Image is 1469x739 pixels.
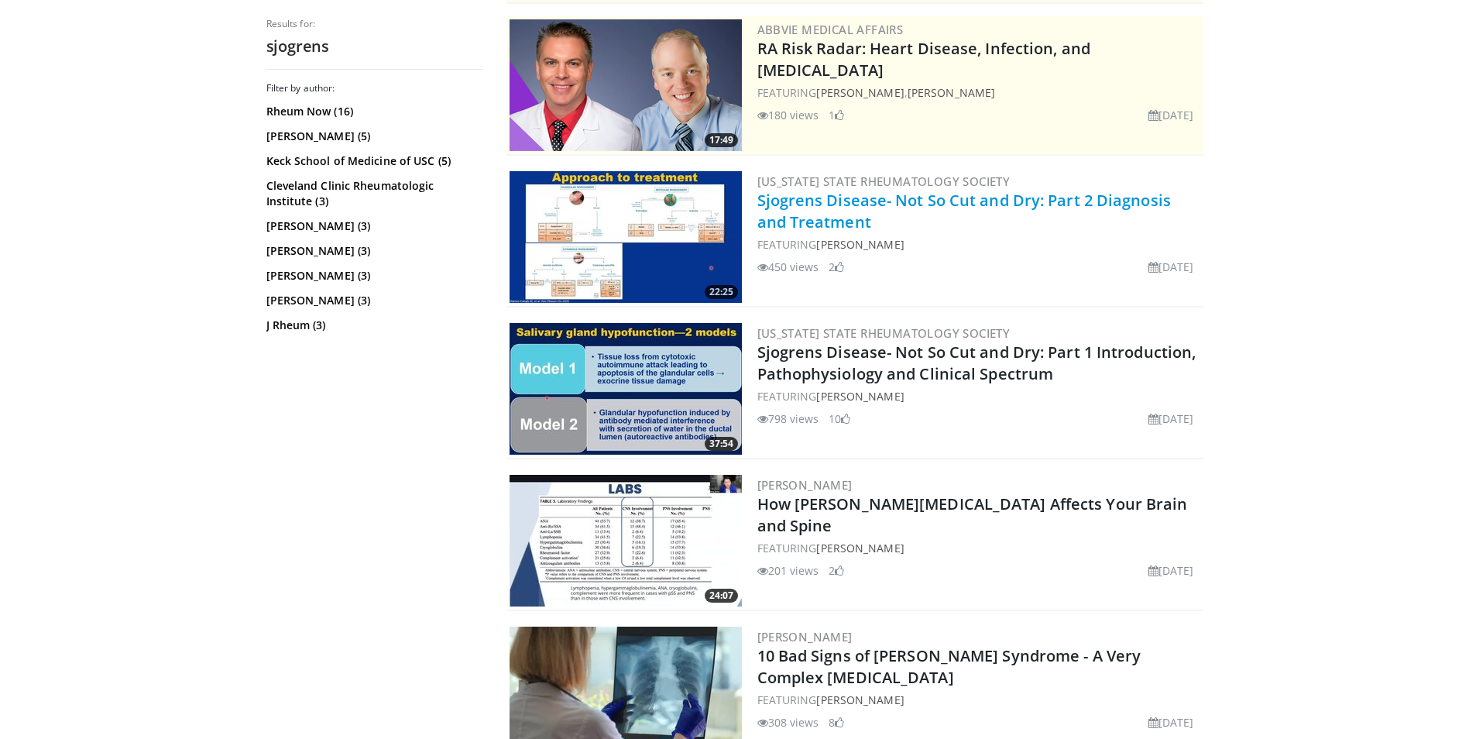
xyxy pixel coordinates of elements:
div: FEATURING , [757,84,1200,101]
li: 450 views [757,259,819,275]
a: RA Risk Radar: Heart Disease, Infection, and [MEDICAL_DATA] [757,38,1090,81]
a: Sjogrens Disease- Not So Cut and Dry: Part 1 Introduction, Pathophysiology and Clinical Spectrum [757,342,1196,384]
p: Results for: [266,18,483,30]
a: AbbVie Medical Affairs [757,22,904,37]
a: Keck School of Medicine of USC (5) [266,153,479,169]
span: 24:07 [705,589,738,603]
a: [PERSON_NAME] [816,389,904,404]
span: 22:25 [705,285,738,299]
a: [PERSON_NAME] [908,85,995,100]
a: [PERSON_NAME] [757,477,853,493]
a: 17:49 [510,19,742,151]
a: [PERSON_NAME] [816,85,904,100]
a: [PERSON_NAME] (3) [266,243,479,259]
li: [DATE] [1148,411,1194,427]
a: 22:25 [510,171,742,303]
img: ec7c0543-b210-4e5b-92a8-541e452586e2.300x170_q85_crop-smart_upscale.jpg [510,323,742,455]
a: 24:07 [510,475,742,607]
a: 37:54 [510,323,742,455]
h3: Filter by author: [266,82,483,95]
a: [PERSON_NAME] (5) [266,129,479,144]
li: 201 views [757,562,819,579]
li: 2 [829,562,844,579]
li: 308 views [757,714,819,730]
li: 1 [829,107,844,123]
img: 52ade5ce-f38d-48c3-9990-f38919e14253.png.300x170_q85_crop-smart_upscale.png [510,19,742,151]
a: Cleveland Clinic Rheumatologic Institute (3) [266,178,479,209]
div: FEATURING [757,388,1200,404]
a: [US_STATE] State Rheumatology Society [757,325,1011,341]
li: [DATE] [1148,562,1194,579]
a: 10 Bad Signs of [PERSON_NAME] Syndrome - A Very Complex [MEDICAL_DATA] [757,645,1141,688]
h2: sjogrens [266,36,483,57]
li: 798 views [757,411,819,427]
a: [PERSON_NAME] (3) [266,268,479,284]
a: [PERSON_NAME] [816,237,904,252]
a: How [PERSON_NAME][MEDICAL_DATA] Affects Your Brain and Spine [757,493,1188,536]
li: 180 views [757,107,819,123]
a: [PERSON_NAME] (3) [266,218,479,234]
div: FEATURING [757,540,1200,556]
div: FEATURING [757,692,1200,708]
span: 37:54 [705,437,738,451]
a: [PERSON_NAME] [816,693,904,707]
img: a09c6bfd-297b-43d9-b48d-6db8cbbc1675.300x170_q85_crop-smart_upscale.jpg [510,475,742,607]
div: FEATURING [757,236,1200,253]
img: 5642f7de-75f3-459f-98d1-ca1c0a24790c.300x170_q85_crop-smart_upscale.jpg [510,171,742,303]
li: [DATE] [1148,259,1194,275]
a: Sjogrens Disease- Not So Cut and Dry: Part 2 Diagnosis and Treatment [757,190,1171,232]
li: [DATE] [1148,107,1194,123]
li: 8 [829,714,844,730]
li: 10 [829,411,850,427]
a: [US_STATE] State Rheumatology Society [757,174,1011,189]
span: 17:49 [705,133,738,147]
a: [PERSON_NAME] [757,629,853,644]
li: 2 [829,259,844,275]
a: J Rheum (3) [266,318,479,333]
a: Rheum Now (16) [266,104,479,119]
a: [PERSON_NAME] [816,541,904,555]
li: [DATE] [1148,714,1194,730]
a: [PERSON_NAME] (3) [266,293,479,308]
